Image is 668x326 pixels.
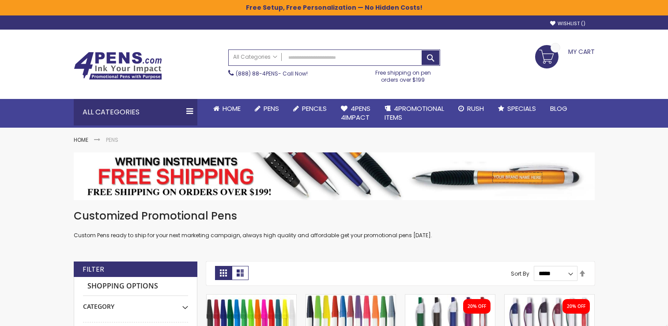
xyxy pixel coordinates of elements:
img: Pens [74,152,595,200]
strong: Pens [106,136,118,144]
span: Specials [507,104,536,113]
h1: Customized Promotional Pens [74,209,595,223]
span: Pencils [302,104,327,113]
a: Wishlist [550,20,585,27]
div: Custom Pens ready to ship for your next marketing campaign, always high quality and affordable ge... [74,209,595,239]
a: 4PROMOTIONALITEMS [377,99,451,128]
a: Blog [543,99,574,118]
strong: Shopping Options [83,277,188,296]
a: All Categories [229,50,282,64]
span: Blog [550,104,567,113]
span: Rush [467,104,484,113]
div: 20% OFF [567,303,585,310]
a: Specials [491,99,543,118]
a: Rush [451,99,491,118]
a: Belfast B Value Stick Pen [207,294,296,302]
div: All Categories [74,99,197,125]
span: - Call Now! [236,70,308,77]
a: Pencils [286,99,334,118]
label: Sort By [511,269,529,277]
strong: Grid [215,266,232,280]
span: Pens [264,104,279,113]
span: All Categories [233,53,277,61]
span: 4PROMOTIONAL ITEMS [385,104,444,122]
div: Free shipping on pen orders over $199 [366,66,440,83]
span: 4Pens 4impact [341,104,370,122]
strong: Filter [83,265,104,274]
a: Home [206,99,248,118]
a: 4Pens4impact [334,99,377,128]
a: Belfast Value Stick Pen [306,294,396,302]
span: Home [223,104,241,113]
a: Home [74,136,88,144]
a: Oak Pen Solid [405,294,495,302]
div: Category [83,296,188,311]
div: 20% OFF [468,303,486,310]
a: Pens [248,99,286,118]
img: 4Pens Custom Pens and Promotional Products [74,52,162,80]
a: (888) 88-4PENS [236,70,278,77]
a: Oak Pen [505,294,594,302]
